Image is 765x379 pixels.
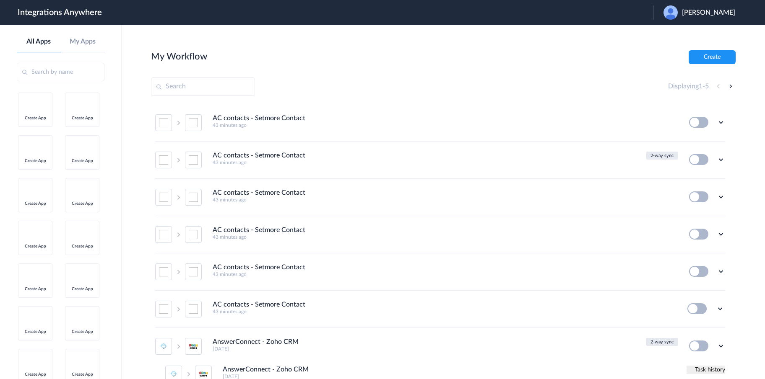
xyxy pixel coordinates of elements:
[69,329,95,334] span: Create App
[646,338,678,346] button: 2-way sync
[213,160,642,165] h5: 43 minutes ago
[689,50,736,64] button: Create
[213,197,678,203] h5: 43 minutes ago
[18,8,102,18] h1: Integrations Anywhere
[687,366,725,374] button: Task history
[213,122,678,128] h5: 43 minutes ago
[69,158,95,163] span: Create App
[151,51,207,62] h2: My Workflow
[22,116,48,121] span: Create App
[213,226,305,234] h4: AC contacts - Setmore Contact
[213,189,305,197] h4: AC contacts - Setmore Contact
[213,338,299,346] h4: AnswerConnect - Zoho CRM
[213,234,678,240] h5: 43 minutes ago
[22,201,48,206] span: Create App
[69,201,95,206] span: Create App
[22,158,48,163] span: Create App
[213,114,305,122] h4: AC contacts - Setmore Contact
[22,286,48,291] span: Create App
[151,77,255,96] input: Search
[69,372,95,377] span: Create App
[668,83,709,90] h4: Displaying -
[213,263,305,271] h4: AC contacts - Setmore Contact
[69,286,95,291] span: Create App
[69,116,95,121] span: Create App
[17,38,61,46] a: All Apps
[213,152,305,160] h4: AC contacts - Setmore Contact
[22,372,48,377] span: Create App
[705,83,709,90] span: 5
[213,309,678,315] h5: 43 minutes ago
[17,63,104,81] input: Search by name
[699,83,703,90] span: 1
[682,9,735,17] span: [PERSON_NAME]
[213,301,305,309] h4: AC contacts - Setmore Contact
[22,244,48,249] span: Create App
[646,152,678,160] button: 2-way sync
[61,38,105,46] a: My Apps
[664,5,678,20] img: user.png
[213,346,642,352] h5: [DATE]
[69,244,95,249] span: Create App
[213,271,678,277] h5: 43 minutes ago
[223,366,309,374] h4: AnswerConnect - Zoho CRM
[22,329,48,334] span: Create App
